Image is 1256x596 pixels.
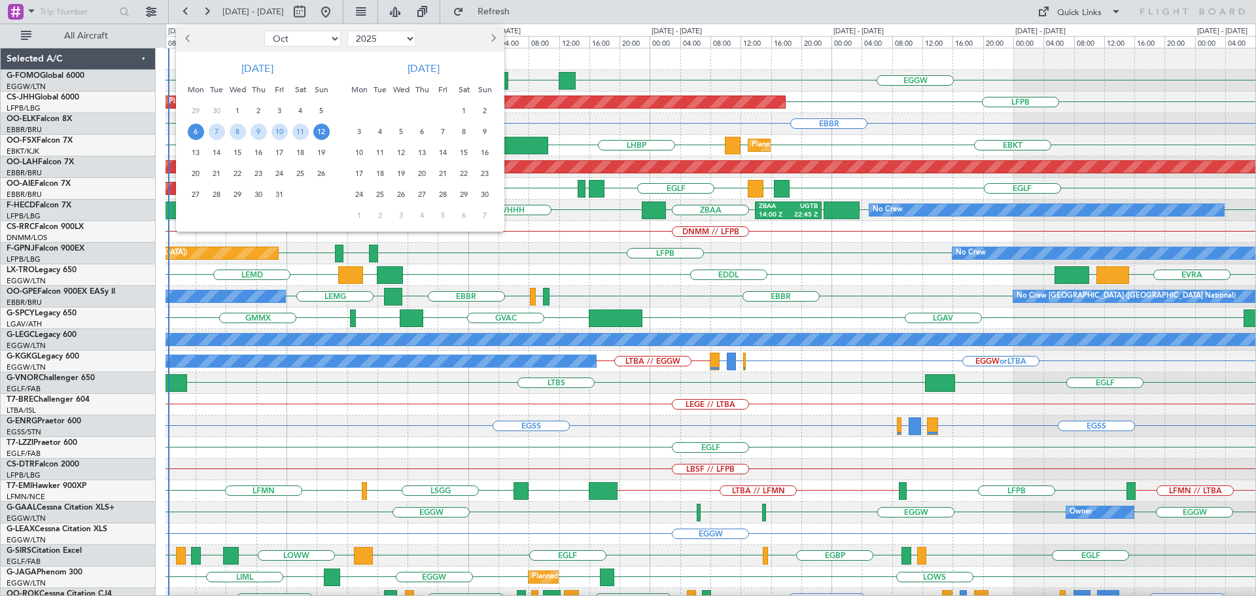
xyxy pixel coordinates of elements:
div: 7-12-2025 [474,205,495,226]
div: 1-10-2025 [227,100,248,121]
span: 2 [372,207,389,224]
div: Wed [227,79,248,100]
div: 29-10-2025 [227,184,248,205]
div: 9-11-2025 [474,121,495,142]
div: 12-11-2025 [391,142,411,163]
span: 4 [372,124,389,140]
span: 1 [456,103,472,119]
div: 19-11-2025 [391,163,411,184]
span: 26 [313,166,330,182]
span: 1 [230,103,246,119]
span: 2 [251,103,267,119]
div: 24-10-2025 [269,163,290,184]
div: 6-10-2025 [185,121,206,142]
div: 25-10-2025 [290,163,311,184]
div: 2-10-2025 [248,100,269,121]
select: Select year [347,31,416,46]
div: 17-10-2025 [269,142,290,163]
span: 22 [230,166,246,182]
div: 6-11-2025 [411,121,432,142]
span: 25 [372,186,389,203]
div: 29-9-2025 [185,100,206,121]
span: 26 [393,186,410,203]
span: 28 [435,186,451,203]
span: 23 [477,166,493,182]
button: Previous month [181,28,196,49]
div: 26-10-2025 [311,163,332,184]
select: Select month [264,31,341,46]
div: 16-10-2025 [248,142,269,163]
div: 27-11-2025 [411,184,432,205]
span: 29 [230,186,246,203]
div: 30-10-2025 [248,184,269,205]
span: 19 [313,145,330,161]
span: 8 [456,124,472,140]
span: 21 [209,166,225,182]
div: 20-11-2025 [411,163,432,184]
div: 23-11-2025 [474,163,495,184]
span: 6 [188,124,204,140]
div: 15-11-2025 [453,142,474,163]
div: 5-12-2025 [432,205,453,226]
div: Sat [453,79,474,100]
div: 3-11-2025 [349,121,370,142]
span: 14 [209,145,225,161]
span: 15 [230,145,246,161]
span: 9 [251,124,267,140]
div: Fri [432,79,453,100]
span: 5 [435,207,451,224]
span: 30 [477,186,493,203]
div: 30-9-2025 [206,100,227,121]
div: Thu [411,79,432,100]
span: 12 [393,145,410,161]
div: 3-12-2025 [391,205,411,226]
span: 23 [251,166,267,182]
span: 13 [188,145,204,161]
div: Sun [311,79,332,100]
span: 1 [351,207,368,224]
span: 18 [372,166,389,182]
span: 17 [271,145,288,161]
div: 31-10-2025 [269,184,290,205]
div: Sat [290,79,311,100]
span: 11 [372,145,389,161]
div: 21-10-2025 [206,163,227,184]
span: 3 [351,124,368,140]
div: 27-10-2025 [185,184,206,205]
div: 7-11-2025 [432,121,453,142]
span: 5 [313,103,330,119]
span: 25 [292,166,309,182]
div: 5-11-2025 [391,121,411,142]
span: 17 [351,166,368,182]
div: 4-11-2025 [370,121,391,142]
div: 13-10-2025 [185,142,206,163]
div: 25-11-2025 [370,184,391,205]
span: 12 [313,124,330,140]
div: Mon [349,79,370,100]
div: 9-10-2025 [248,121,269,142]
span: 27 [188,186,204,203]
div: 4-12-2025 [411,205,432,226]
span: 27 [414,186,430,203]
div: 7-10-2025 [206,121,227,142]
div: 8-11-2025 [453,121,474,142]
div: 15-10-2025 [227,142,248,163]
span: 4 [292,103,309,119]
div: 16-11-2025 [474,142,495,163]
div: 23-10-2025 [248,163,269,184]
div: Mon [185,79,206,100]
button: Next month [485,28,500,49]
div: 28-10-2025 [206,184,227,205]
div: 21-11-2025 [432,163,453,184]
span: 21 [435,166,451,182]
div: 18-10-2025 [290,142,311,163]
div: 1-11-2025 [453,100,474,121]
div: Sun [474,79,495,100]
span: 24 [351,186,368,203]
div: 18-11-2025 [370,163,391,184]
div: 24-11-2025 [349,184,370,205]
div: 8-10-2025 [227,121,248,142]
span: 14 [435,145,451,161]
span: 24 [271,166,288,182]
div: 4-10-2025 [290,100,311,121]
